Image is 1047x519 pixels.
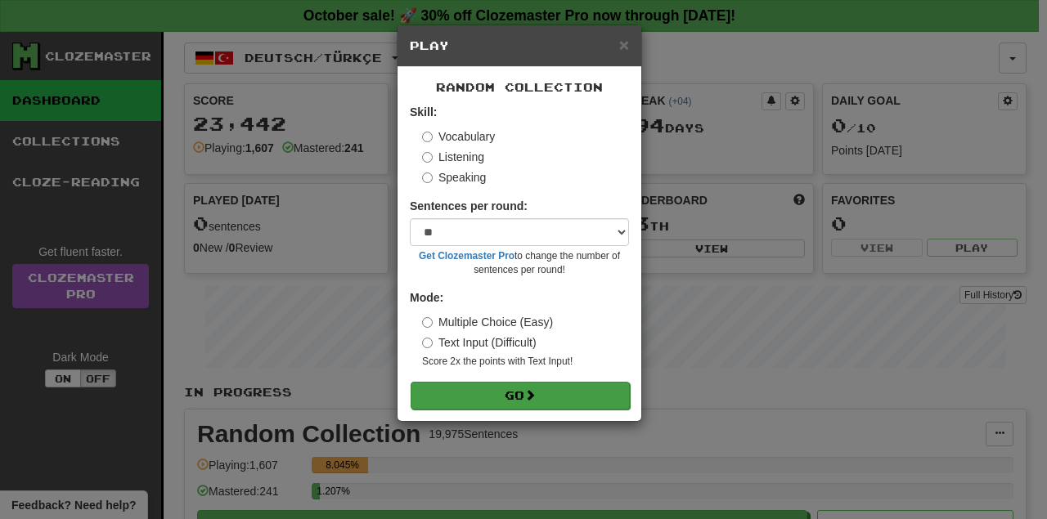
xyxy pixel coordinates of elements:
[410,291,443,304] strong: Mode:
[422,132,433,142] input: Vocabulary
[422,128,495,145] label: Vocabulary
[422,314,553,330] label: Multiple Choice (Easy)
[422,338,433,348] input: Text Input (Difficult)
[411,382,630,409] button: Go
[619,35,629,54] span: ×
[410,249,629,277] small: to change the number of sentences per round!
[410,198,528,214] label: Sentences per round:
[419,250,515,262] a: Get Clozemaster Pro
[410,105,437,119] strong: Skill:
[422,169,486,186] label: Speaking
[410,38,629,54] h5: Play
[422,334,537,351] label: Text Input (Difficult)
[422,355,629,369] small: Score 2x the points with Text Input !
[422,149,484,165] label: Listening
[619,36,629,53] button: Close
[436,80,603,94] span: Random Collection
[422,172,433,183] input: Speaking
[422,152,433,163] input: Listening
[422,317,433,328] input: Multiple Choice (Easy)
